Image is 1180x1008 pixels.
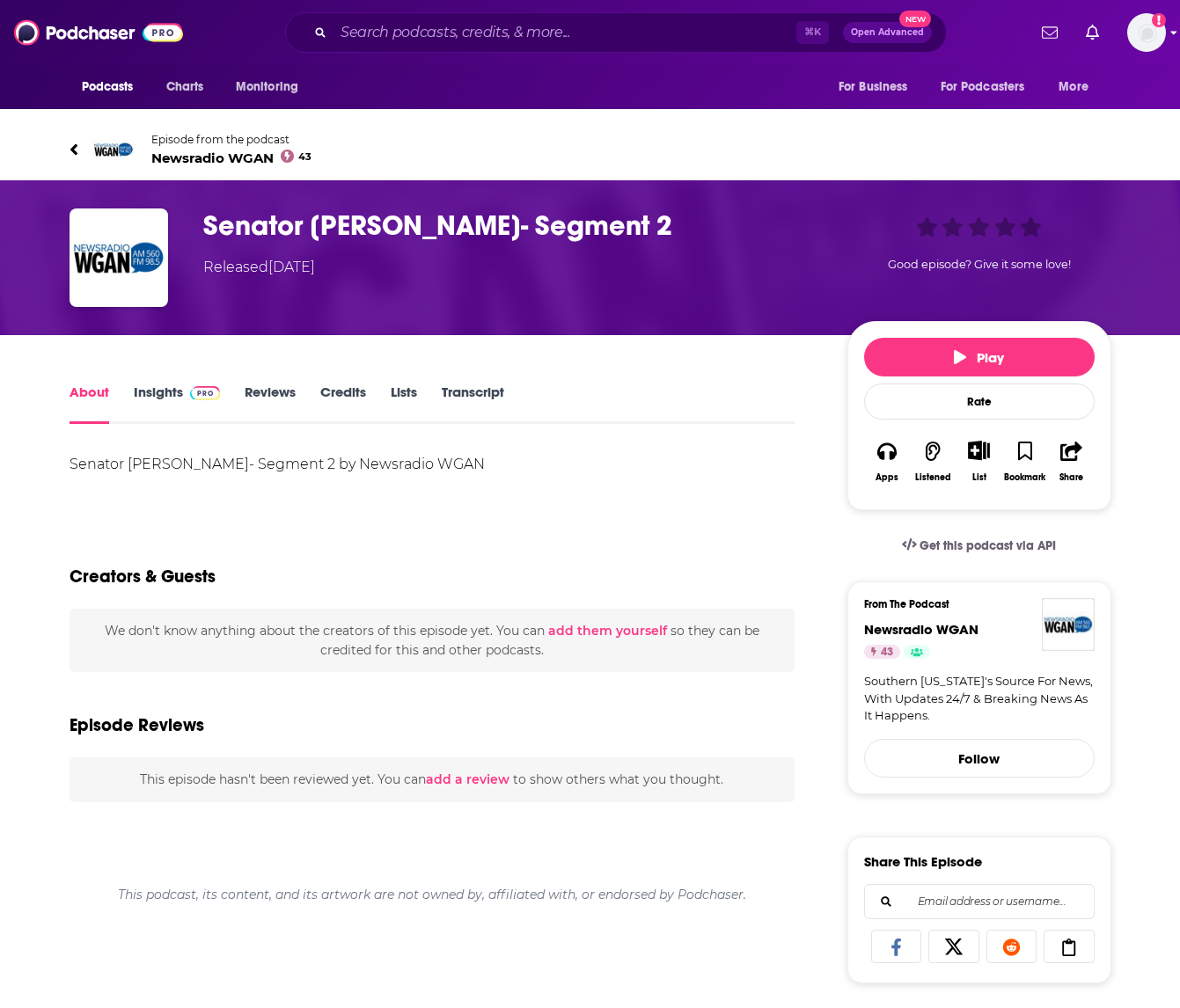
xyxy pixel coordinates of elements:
[876,472,898,483] div: Apps
[82,75,134,99] span: Podcasts
[972,471,986,483] div: List
[915,472,951,483] div: Listened
[910,429,956,493] button: Listened
[151,150,312,166] span: Newsradio WGAN
[285,12,947,53] div: Search podcasts, credits, & more...
[864,338,1095,376] button: Play
[871,930,922,963] a: Share on Facebook
[70,452,795,477] div: Senator [PERSON_NAME]- Segment 2 by Newsradio WGAN
[961,441,997,460] button: Show More Button
[1002,429,1048,493] button: Bookmark
[14,16,183,49] img: Podchaser - Follow, Share and Rate Podcasts
[134,383,221,424] a: InsightsPodchaser Pro
[928,930,979,963] a: Share on X/Twitter
[1042,598,1095,651] img: Newsradio WGAN
[864,598,1081,610] h3: From The Podcast
[864,673,1095,725] a: Southern [US_STATE]'s Source For News, With Updates 24/7 & Breaking News As It Happens.
[879,885,1080,918] input: Email address or username...
[391,383,417,424] a: Lists
[70,566,216,588] h2: Creators & Guests
[92,128,135,171] img: Newsradio WGAN
[1127,13,1166,52] button: Show profile menu
[1035,18,1065,47] a: Show notifications dropdown
[70,128,1111,171] a: Newsradio WGANEpisode from the podcastNewsradio WGAN43
[155,70,215,104] a: Charts
[151,133,312,146] span: Episode from the podcast
[839,75,908,99] span: For Business
[203,208,819,243] h1: Senator Susan Collins- Segment 2
[70,208,168,307] img: Senator Susan Collins- Segment 2
[298,153,311,161] span: 43
[864,853,982,870] h3: Share This Episode
[851,28,924,37] span: Open Advanced
[864,621,978,638] a: Newsradio WGAN
[881,644,893,661] span: 43
[105,623,759,658] span: We don't know anything about the creators of this episode yet . You can so they can be credited f...
[224,70,321,104] button: open menu
[1044,930,1095,963] a: Copy Link
[245,383,296,424] a: Reviews
[956,429,1001,493] div: Show More ButtonList
[1152,13,1166,27] svg: Add a profile image
[796,21,829,44] span: ⌘ K
[548,624,667,638] button: add them yourself
[70,873,795,917] div: This podcast, its content, and its artwork are not owned by, affiliated with, or endorsed by Podc...
[899,11,931,27] span: New
[1127,13,1166,52] span: Logged in as EC_2026
[442,383,504,424] a: Transcript
[236,75,298,99] span: Monitoring
[70,383,109,424] a: About
[1059,472,1083,483] div: Share
[920,538,1056,553] span: Get this podcast via API
[954,349,1004,366] span: Play
[140,771,723,787] span: This episode hasn't been reviewed yet. You can to show others what you thought.
[190,386,221,400] img: Podchaser Pro
[941,75,1025,99] span: For Podcasters
[826,70,930,104] button: open menu
[70,714,204,736] h3: Episode Reviews
[864,739,1095,778] button: Follow
[426,770,509,789] button: add a review
[986,930,1037,963] a: Share on Reddit
[1004,472,1045,483] div: Bookmark
[333,18,796,47] input: Search podcasts, credits, & more...
[1048,429,1094,493] button: Share
[864,884,1095,919] div: Search followers
[1127,13,1166,52] img: User Profile
[320,383,366,424] a: Credits
[929,70,1051,104] button: open menu
[864,645,900,659] a: 43
[1059,75,1088,99] span: More
[843,22,932,43] button: Open AdvancedNew
[70,70,157,104] button: open menu
[203,257,315,278] div: Released [DATE]
[888,258,1071,271] span: Good episode? Give it some love!
[1079,18,1106,47] a: Show notifications dropdown
[864,429,910,493] button: Apps
[864,383,1095,420] div: Rate
[1046,70,1110,104] button: open menu
[166,75,204,99] span: Charts
[888,524,1071,567] a: Get this podcast via API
